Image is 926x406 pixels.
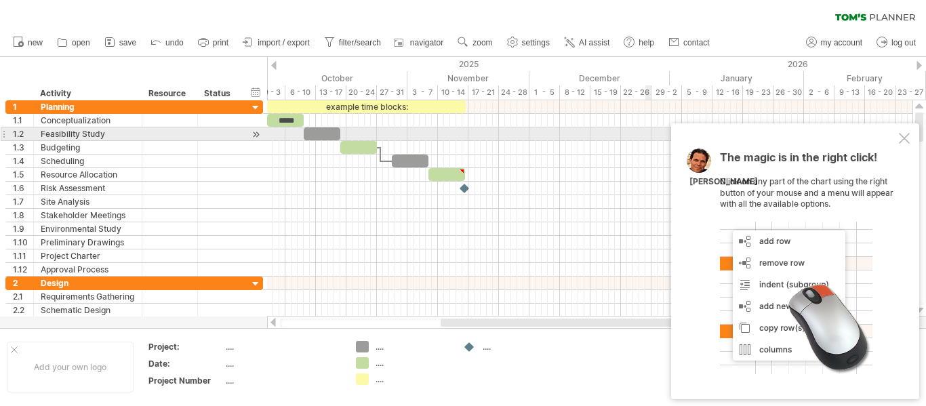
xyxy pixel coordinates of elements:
[7,342,134,392] div: Add your own logo
[682,85,712,100] div: 5 - 9
[41,263,135,276] div: Approval Process
[13,182,33,195] div: 1.6
[670,71,804,85] div: January 2026
[267,100,466,113] div: example time blocks:
[665,34,714,52] a: contact
[895,85,926,100] div: 23 - 27
[28,38,43,47] span: new
[239,34,314,52] a: import / export
[249,127,262,142] div: scroll to activity
[321,34,385,52] a: filter/search
[651,85,682,100] div: 29 - 2
[316,85,346,100] div: 13 - 17
[13,277,33,289] div: 2
[621,85,651,100] div: 22 - 26
[873,34,920,52] a: log out
[54,34,94,52] a: open
[560,85,590,100] div: 8 - 12
[891,38,916,47] span: log out
[834,85,865,100] div: 9 - 13
[41,236,135,249] div: Preliminary Drawings
[13,195,33,208] div: 1.7
[41,127,135,140] div: Feasibility Study
[683,38,710,47] span: contact
[773,85,804,100] div: 26 - 30
[529,85,560,100] div: 1 - 5
[13,141,33,154] div: 1.3
[13,236,33,249] div: 1.10
[148,341,223,352] div: Project:
[119,38,136,47] span: save
[522,38,550,47] span: settings
[13,222,33,235] div: 1.9
[9,34,47,52] a: new
[13,155,33,167] div: 1.4
[41,100,135,113] div: Planning
[13,263,33,276] div: 1.12
[803,34,866,52] a: my account
[255,85,285,100] div: 29 - 3
[148,87,190,100] div: Resource
[410,38,443,47] span: navigator
[483,341,557,352] div: ....
[620,34,658,52] a: help
[226,341,340,352] div: ....
[267,71,407,85] div: October 2025
[13,168,33,181] div: 1.5
[41,209,135,222] div: Stakeholder Meetings
[712,85,743,100] div: 12 - 16
[41,277,135,289] div: Design
[376,373,449,385] div: ....
[468,85,499,100] div: 17 - 21
[41,182,135,195] div: Risk Assessment
[13,304,33,317] div: 2.2
[41,195,135,208] div: Site Analysis
[41,304,135,317] div: Schematic Design
[339,38,381,47] span: filter/search
[376,341,449,352] div: ....
[148,375,223,386] div: Project Number
[720,152,896,374] div: Click on any part of the chart using the right button of your mouse and a menu will appear with a...
[376,357,449,369] div: ....
[689,176,758,188] div: [PERSON_NAME]
[720,150,877,171] span: The magic is in the right click!
[13,100,33,113] div: 1
[148,358,223,369] div: Date:
[346,85,377,100] div: 20 - 24
[213,38,228,47] span: print
[41,114,135,127] div: Conceptualization
[472,38,492,47] span: zoom
[821,38,862,47] span: my account
[285,85,316,100] div: 6 - 10
[529,71,670,85] div: December 2025
[226,375,340,386] div: ....
[454,34,496,52] a: zoom
[579,38,609,47] span: AI assist
[804,71,926,85] div: February 2026
[226,358,340,369] div: ....
[195,34,233,52] a: print
[499,85,529,100] div: 24 - 28
[258,38,310,47] span: import / export
[41,290,135,303] div: Requirements Gathering
[41,155,135,167] div: Scheduling
[13,209,33,222] div: 1.8
[392,34,447,52] a: navigator
[438,85,468,100] div: 10 - 14
[165,38,184,47] span: undo
[377,85,407,100] div: 27 - 31
[101,34,140,52] a: save
[743,85,773,100] div: 19 - 23
[407,85,438,100] div: 3 - 7
[13,249,33,262] div: 1.11
[504,34,554,52] a: settings
[13,114,33,127] div: 1.1
[639,38,654,47] span: help
[407,71,529,85] div: November 2025
[865,85,895,100] div: 16 - 20
[804,85,834,100] div: 2 - 6
[41,222,135,235] div: Environmental Study
[41,141,135,154] div: Budgeting
[561,34,613,52] a: AI assist
[72,38,90,47] span: open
